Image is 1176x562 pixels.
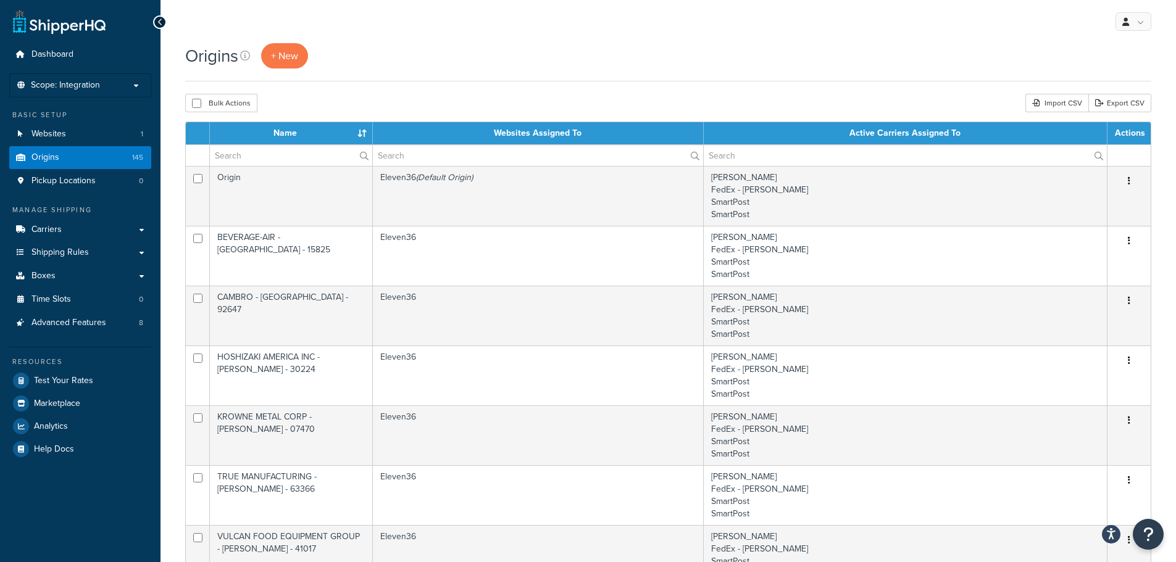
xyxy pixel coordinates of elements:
[31,80,100,91] span: Scope: Integration
[210,145,372,166] input: Search
[704,226,1107,286] td: [PERSON_NAME] FedEx - [PERSON_NAME] SmartPost SmartPost
[210,166,373,226] td: Origin
[9,312,151,334] li: Advanced Features
[185,44,238,68] h1: Origins
[373,122,704,144] th: Websites Assigned To
[373,465,704,525] td: Eleven36
[704,166,1107,226] td: [PERSON_NAME] FedEx - [PERSON_NAME] SmartPost SmartPost
[704,286,1107,345] td: [PERSON_NAME] FedEx - [PERSON_NAME] SmartPost SmartPost
[416,171,473,184] i: (Default Origin)
[9,123,151,146] li: Websites
[31,318,106,328] span: Advanced Features
[31,294,71,305] span: Time Slots
[9,392,151,415] a: Marketplace
[31,129,66,139] span: Websites
[9,288,151,311] li: Time Slots
[9,146,151,169] a: Origins 145
[9,205,151,215] div: Manage Shipping
[271,49,298,63] span: + New
[31,225,62,235] span: Carriers
[31,49,73,60] span: Dashboard
[31,152,59,163] span: Origins
[9,123,151,146] a: Websites 1
[139,318,143,328] span: 8
[9,265,151,287] a: Boxes
[704,122,1107,144] th: Active Carriers Assigned To
[704,345,1107,405] td: [PERSON_NAME] FedEx - [PERSON_NAME] SmartPost SmartPost
[141,129,143,139] span: 1
[210,405,373,465] td: KROWNE METAL CORP - [PERSON_NAME] - 07470
[373,166,704,226] td: Eleven36
[261,43,308,68] a: + New
[9,146,151,169] li: Origins
[1025,94,1088,112] div: Import CSV
[1088,94,1151,112] a: Export CSV
[9,357,151,367] div: Resources
[9,43,151,66] a: Dashboard
[34,376,93,386] span: Test Your Rates
[34,444,74,455] span: Help Docs
[9,370,151,392] a: Test Your Rates
[31,247,89,258] span: Shipping Rules
[9,170,151,192] a: Pickup Locations 0
[704,405,1107,465] td: [PERSON_NAME] FedEx - [PERSON_NAME] SmartPost SmartPost
[210,122,373,144] th: Name : activate to sort column ascending
[210,345,373,405] td: HOSHIZAKI AMERICA INC - [PERSON_NAME] - 30224
[9,312,151,334] a: Advanced Features 8
[373,345,704,405] td: Eleven36
[704,465,1107,525] td: [PERSON_NAME] FedEx - [PERSON_NAME] SmartPost SmartPost
[185,94,257,112] button: Bulk Actions
[9,438,151,460] a: Help Docs
[373,145,703,166] input: Search
[31,176,96,186] span: Pickup Locations
[210,286,373,345] td: CAMBRO - [GEOGRAPHIC_DATA] - 92647
[1107,122,1151,144] th: Actions
[210,465,373,525] td: TRUE MANUFACTURING - [PERSON_NAME] - 63366
[9,415,151,437] a: Analytics
[704,145,1107,166] input: Search
[34,399,80,409] span: Marketplace
[139,294,143,305] span: 0
[373,286,704,345] td: Eleven36
[9,170,151,192] li: Pickup Locations
[34,421,68,432] span: Analytics
[9,241,151,264] a: Shipping Rules
[1133,519,1164,550] button: Open Resource Center
[13,9,106,34] a: ShipperHQ Home
[210,226,373,286] td: BEVERAGE-AIR - [GEOGRAPHIC_DATA] - 15825
[9,218,151,241] a: Carriers
[139,176,143,186] span: 0
[373,405,704,465] td: Eleven36
[373,226,704,286] td: Eleven36
[9,110,151,120] div: Basic Setup
[31,271,56,281] span: Boxes
[132,152,143,163] span: 145
[9,288,151,311] a: Time Slots 0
